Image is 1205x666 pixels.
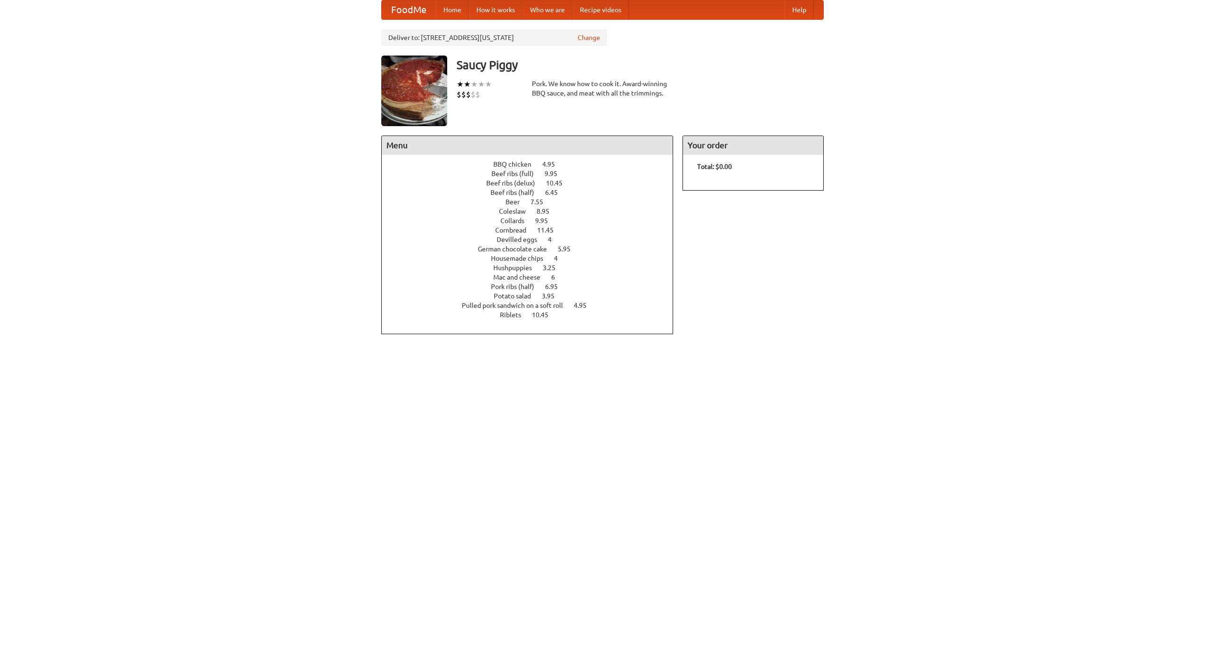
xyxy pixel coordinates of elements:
a: FoodMe [382,0,436,19]
a: Change [578,33,600,42]
li: $ [457,89,461,100]
span: Beef ribs (half) [490,189,544,196]
span: 6.95 [545,283,567,290]
a: German chocolate cake 5.95 [478,245,588,253]
span: Riblets [500,311,530,319]
a: Beer 7.55 [506,198,561,206]
span: 11.45 [537,226,563,234]
span: 8.95 [537,208,559,215]
span: 10.45 [532,311,558,319]
a: Potato salad 3.95 [494,292,572,300]
a: Collards 9.95 [500,217,565,225]
a: Beef ribs (full) 9.95 [491,170,575,177]
span: 10.45 [546,179,572,187]
a: Pulled pork sandwich on a soft roll 4.95 [462,302,604,309]
a: Hushpuppies 3.25 [493,264,573,272]
a: Who we are [522,0,572,19]
span: 4.95 [542,160,564,168]
li: $ [471,89,475,100]
a: Cornbread 11.45 [495,226,571,234]
a: Devilled eggs 4 [497,236,569,243]
div: Pork. We know how to cook it. Award-winning BBQ sauce, and meat with all the trimmings. [532,79,673,98]
span: 4 [554,255,567,262]
span: Devilled eggs [497,236,546,243]
li: $ [466,89,471,100]
span: Pork ribs (half) [491,283,544,290]
span: BBQ chicken [493,160,541,168]
a: Beef ribs (half) 6.45 [490,189,575,196]
span: Mac and cheese [493,273,550,281]
span: 9.95 [545,170,567,177]
span: 9.95 [535,217,557,225]
span: 4 [548,236,561,243]
span: Pulled pork sandwich on a soft roll [462,302,572,309]
div: Deliver to: [STREET_ADDRESS][US_STATE] [381,29,607,46]
li: ★ [464,79,471,89]
span: 5.95 [558,245,580,253]
h4: Menu [382,136,673,155]
span: 3.25 [543,264,565,272]
span: Cornbread [495,226,536,234]
span: 4.95 [574,302,596,309]
a: Home [436,0,469,19]
li: $ [461,89,466,100]
img: angular.jpg [381,56,447,126]
b: Total: $0.00 [697,163,732,170]
li: ★ [457,79,464,89]
span: Housemade chips [491,255,553,262]
span: 7.55 [530,198,553,206]
li: ★ [485,79,492,89]
li: $ [475,89,480,100]
span: Collards [500,217,534,225]
a: Mac and cheese 6 [493,273,572,281]
span: Beef ribs (full) [491,170,543,177]
li: ★ [478,79,485,89]
span: 6 [551,273,564,281]
span: Coleslaw [499,208,535,215]
a: Help [785,0,814,19]
span: Hushpuppies [493,264,541,272]
a: How it works [469,0,522,19]
span: 6.45 [545,189,567,196]
span: Beer [506,198,529,206]
a: Beef ribs (delux) 10.45 [486,179,580,187]
a: Riblets 10.45 [500,311,566,319]
h3: Saucy Piggy [457,56,824,74]
li: ★ [471,79,478,89]
a: BBQ chicken 4.95 [493,160,572,168]
a: Pork ribs (half) 6.95 [491,283,575,290]
span: German chocolate cake [478,245,556,253]
span: Potato salad [494,292,540,300]
a: Housemade chips 4 [491,255,575,262]
span: 3.95 [542,292,564,300]
a: Coleslaw 8.95 [499,208,567,215]
span: Beef ribs (delux) [486,179,545,187]
a: Recipe videos [572,0,629,19]
h4: Your order [683,136,823,155]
